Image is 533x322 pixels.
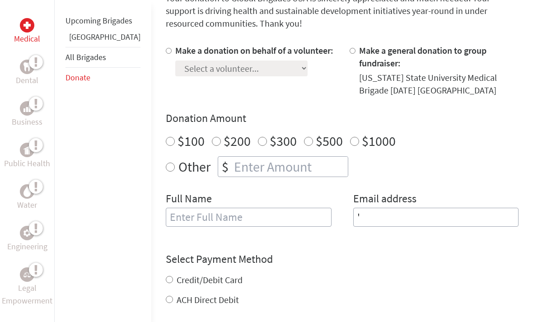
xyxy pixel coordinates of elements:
[12,101,42,128] a: BusinessBusiness
[2,282,52,307] p: Legal Empowerment
[359,45,486,69] label: Make a general donation to group fundraiser:
[175,45,333,56] label: Make a donation on behalf of a volunteer:
[353,191,416,208] label: Email address
[166,111,519,126] h4: Donation Amount
[23,22,31,29] img: Medical
[20,101,34,116] div: Business
[16,74,38,87] p: Dental
[23,186,31,196] img: Water
[20,60,34,74] div: Dental
[218,157,232,177] div: $
[316,132,343,149] label: $500
[166,252,519,266] h4: Select Payment Method
[7,226,47,253] a: EngineeringEngineering
[17,184,37,211] a: WaterWater
[65,68,140,88] li: Donate
[20,267,34,282] div: Legal Empowerment
[178,132,205,149] label: $100
[270,132,297,149] label: $300
[14,33,40,45] p: Medical
[232,157,348,177] input: Enter Amount
[65,11,140,31] li: Upcoming Brigades
[178,156,210,177] label: Other
[20,18,34,33] div: Medical
[65,72,90,83] a: Donate
[23,145,31,154] img: Public Health
[65,31,140,47] li: Guatemala
[4,157,50,170] p: Public Health
[23,105,31,112] img: Business
[20,143,34,157] div: Public Health
[69,32,140,42] a: [GEOGRAPHIC_DATA]
[23,62,31,71] img: Dental
[20,184,34,199] div: Water
[177,274,243,285] label: Credit/Debit Card
[12,116,42,128] p: Business
[23,229,31,237] img: Engineering
[353,208,519,227] input: Your Email
[362,132,396,149] label: $1000
[16,60,38,87] a: DentalDental
[177,294,239,305] label: ACH Direct Debit
[23,272,31,277] img: Legal Empowerment
[2,267,52,307] a: Legal EmpowermentLegal Empowerment
[17,199,37,211] p: Water
[65,52,106,62] a: All Brigades
[359,71,519,97] div: [US_STATE] State University Medical Brigade [DATE] [GEOGRAPHIC_DATA]
[4,143,50,170] a: Public HealthPublic Health
[65,15,132,26] a: Upcoming Brigades
[166,191,212,208] label: Full Name
[20,226,34,240] div: Engineering
[224,132,251,149] label: $200
[166,208,332,227] input: Enter Full Name
[7,240,47,253] p: Engineering
[14,18,40,45] a: MedicalMedical
[65,47,140,68] li: All Brigades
